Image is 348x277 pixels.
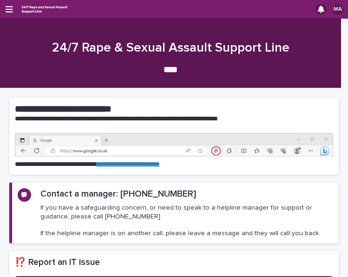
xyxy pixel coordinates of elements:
[332,4,343,15] div: MA
[9,40,332,57] h1: 24/7 Rape & Sexual Assault Support Line
[15,133,333,157] img: https%3A%2F%2Fcdn.document360.io%2F0deca9d6-0dac-4e56-9e8f-8d9979bfce0e%2FImages%2FDocumentation%...
[40,188,196,200] h2: Contact a manager: [PHONE_NUMBER]
[40,204,333,237] p: If you have a safeguarding concern, or need to speak to a helpline manager for support or guidanc...
[20,3,69,15] img: rhQMoQhaT3yELyF149Cw
[15,257,333,269] h2: ⁉️ Report an IT issue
